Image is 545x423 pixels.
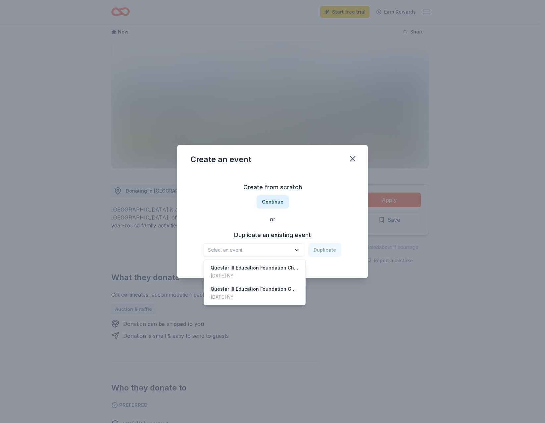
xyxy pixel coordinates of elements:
div: Questar III Education Foundation Charity Golf Tournament [211,264,299,272]
div: Questar III Education Foundation Golf Tournament [211,285,299,293]
button: Select an event [204,243,304,257]
span: Select an event [208,246,291,254]
div: [DATE] · NY [211,293,299,301]
div: Select an event [204,260,306,305]
div: [DATE] · NY [211,272,299,280]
